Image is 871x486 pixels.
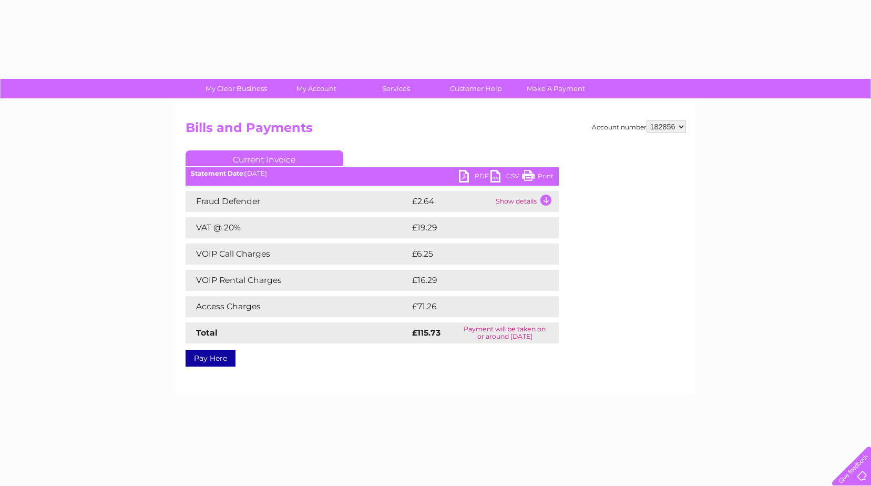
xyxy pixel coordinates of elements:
td: Show details [493,191,559,212]
a: My Account [273,79,360,98]
strong: Total [196,328,218,338]
td: VOIP Rental Charges [186,270,409,291]
td: £19.29 [409,217,537,238]
td: £71.26 [409,296,537,317]
a: Pay Here [186,350,235,367]
td: Access Charges [186,296,409,317]
a: Current Invoice [186,150,343,166]
div: Account number [592,120,686,133]
strong: £115.73 [412,328,440,338]
a: CSV [490,170,522,185]
td: Payment will be taken on or around [DATE] [451,322,559,343]
h2: Bills and Payments [186,120,686,140]
td: VOIP Call Charges [186,244,409,265]
a: Print [522,170,554,185]
td: £6.25 [409,244,534,265]
a: My Clear Business [193,79,280,98]
td: £2.64 [409,191,493,212]
a: Make A Payment [513,79,599,98]
td: £16.29 [409,270,537,291]
b: Statement Date: [191,169,245,177]
td: Fraud Defender [186,191,409,212]
a: Customer Help [433,79,519,98]
a: Services [353,79,439,98]
a: PDF [459,170,490,185]
div: [DATE] [186,170,559,177]
td: VAT @ 20% [186,217,409,238]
